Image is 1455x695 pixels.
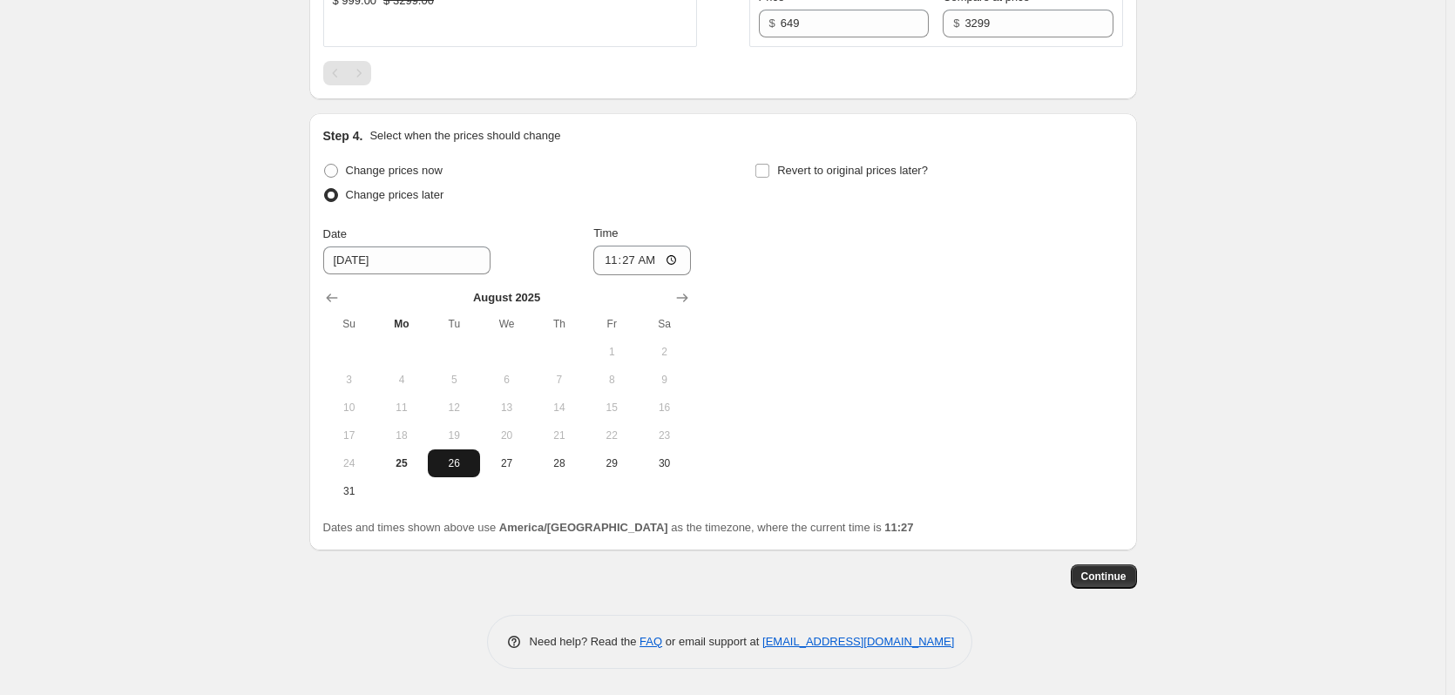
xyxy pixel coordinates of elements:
[585,366,638,394] button: Friday August 8 2025
[323,127,363,145] h2: Step 4.
[540,428,579,442] span: 21
[533,366,585,394] button: Thursday August 7 2025
[487,428,525,442] span: 20
[487,317,525,331] span: We
[592,317,631,331] span: Fr
[585,394,638,422] button: Friday August 15 2025
[480,394,532,422] button: Wednesday August 13 2025
[645,428,683,442] span: 23
[330,317,369,331] span: Su
[323,61,371,85] nav: Pagination
[435,373,473,387] span: 5
[323,394,376,422] button: Sunday August 10 2025
[330,428,369,442] span: 17
[585,449,638,477] button: Friday August 29 2025
[382,428,421,442] span: 18
[640,635,662,648] a: FAQ
[638,394,690,422] button: Saturday August 16 2025
[323,477,376,505] button: Sunday August 31 2025
[1071,564,1137,589] button: Continue
[323,449,376,477] button: Sunday August 24 2025
[540,401,579,415] span: 14
[382,317,421,331] span: Mo
[540,373,579,387] span: 7
[593,246,691,275] input: 12:00
[428,366,480,394] button: Tuesday August 5 2025
[638,449,690,477] button: Saturday August 30 2025
[645,345,683,359] span: 2
[435,317,473,331] span: Tu
[480,449,532,477] button: Wednesday August 27 2025
[435,456,473,470] span: 26
[320,286,344,310] button: Show previous month, July 2025
[435,428,473,442] span: 19
[376,449,428,477] button: Today Monday August 25 2025
[376,422,428,449] button: Monday August 18 2025
[428,310,480,338] th: Tuesday
[480,366,532,394] button: Wednesday August 6 2025
[533,394,585,422] button: Thursday August 14 2025
[382,456,421,470] span: 25
[323,422,376,449] button: Sunday August 17 2025
[487,456,525,470] span: 27
[540,317,579,331] span: Th
[533,422,585,449] button: Thursday August 21 2025
[428,449,480,477] button: Tuesday August 26 2025
[638,338,690,366] button: Saturday August 2 2025
[638,422,690,449] button: Saturday August 23 2025
[330,484,369,498] span: 31
[323,227,347,240] span: Date
[530,635,640,648] span: Need help? Read the
[346,188,444,201] span: Change prices later
[480,422,532,449] button: Wednesday August 20 2025
[592,373,631,387] span: 8
[585,422,638,449] button: Friday August 22 2025
[533,310,585,338] th: Thursday
[369,127,560,145] p: Select when the prices should change
[592,401,631,415] span: 15
[953,17,959,30] span: $
[382,373,421,387] span: 4
[645,456,683,470] span: 30
[645,401,683,415] span: 16
[428,422,480,449] button: Tuesday August 19 2025
[376,394,428,422] button: Monday August 11 2025
[323,310,376,338] th: Sunday
[540,456,579,470] span: 28
[593,226,618,240] span: Time
[638,310,690,338] th: Saturday
[428,394,480,422] button: Tuesday August 12 2025
[533,449,585,477] button: Thursday August 28 2025
[592,456,631,470] span: 29
[1081,570,1127,584] span: Continue
[499,521,668,534] b: America/[GEOGRAPHIC_DATA]
[769,17,775,30] span: $
[376,366,428,394] button: Monday August 4 2025
[330,401,369,415] span: 10
[592,345,631,359] span: 1
[480,310,532,338] th: Wednesday
[585,310,638,338] th: Friday
[592,428,631,442] span: 22
[585,338,638,366] button: Friday August 1 2025
[323,521,914,534] span: Dates and times shown above use as the timezone, where the current time is
[487,401,525,415] span: 13
[330,373,369,387] span: 3
[376,310,428,338] th: Monday
[382,401,421,415] span: 11
[323,366,376,394] button: Sunday August 3 2025
[884,521,913,534] b: 11:27
[662,635,762,648] span: or email support at
[670,286,694,310] button: Show next month, September 2025
[645,317,683,331] span: Sa
[777,164,928,177] span: Revert to original prices later?
[645,373,683,387] span: 9
[330,456,369,470] span: 24
[487,373,525,387] span: 6
[323,246,491,274] input: 8/25/2025
[762,635,954,648] a: [EMAIL_ADDRESS][DOMAIN_NAME]
[638,366,690,394] button: Saturday August 9 2025
[435,401,473,415] span: 12
[346,164,443,177] span: Change prices now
